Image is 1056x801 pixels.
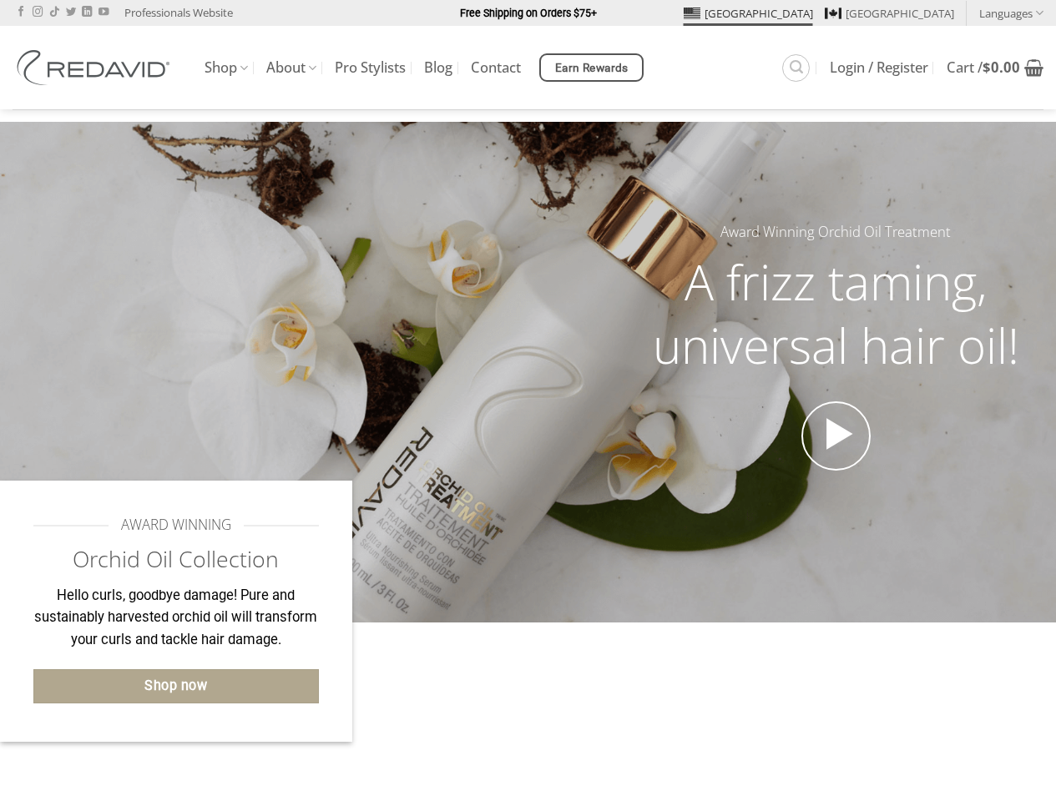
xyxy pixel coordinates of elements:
span: $ [983,58,991,77]
h5: Award Winning Orchid Oil Treatment [629,221,1043,244]
strong: Free Shipping on Orders $75+ [460,7,597,19]
img: REDAVID Salon Products | United States [13,50,179,85]
a: Follow on LinkedIn [82,7,92,18]
a: Follow on YouTube [99,7,109,18]
a: Follow on Instagram [33,7,43,18]
a: Login / Register [830,53,928,83]
a: Pro Stylists [335,53,406,83]
a: Languages [979,1,1043,25]
span: Login / Register [830,61,928,74]
span: Cart / [947,61,1020,74]
a: Contact [471,53,521,83]
a: Shop [205,52,248,84]
h2: A frizz taming, universal hair oil! [629,250,1043,376]
a: Follow on Facebook [16,7,26,18]
a: Search [782,54,810,82]
a: Follow on TikTok [49,7,59,18]
a: View cart [947,49,1043,86]
a: Blog [424,53,452,83]
span: AWARD WINNING [121,514,231,537]
a: Shop now [33,669,319,703]
bdi: 0.00 [983,58,1020,77]
h2: Orchid Oil Collection [33,545,319,574]
a: About [266,52,316,84]
a: Earn Rewards [539,53,644,82]
a: [GEOGRAPHIC_DATA] [684,1,813,26]
a: Open video in lightbox [801,401,872,471]
a: [GEOGRAPHIC_DATA] [825,1,954,26]
span: Shop now [144,675,207,697]
span: Earn Rewards [555,59,629,78]
p: Hello curls, goodbye damage! Pure and sustainably harvested orchid oil will transform your curls ... [33,585,319,652]
a: Follow on Twitter [66,7,76,18]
